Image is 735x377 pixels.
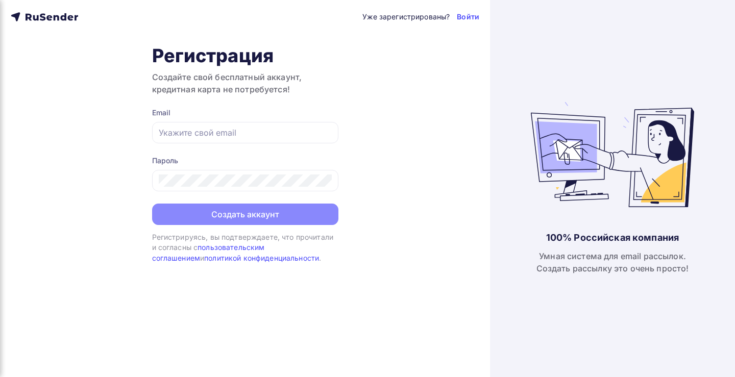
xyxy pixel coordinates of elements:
div: Уже зарегистрированы? [362,12,450,22]
div: 100% Российская компания [546,232,679,244]
div: Пароль [152,156,338,166]
div: Умная система для email рассылок. Создать рассылку это очень просто! [536,250,689,274]
div: Регистрируясь, вы подтверждаете, что прочитали и согласны с и . [152,232,338,263]
h1: Регистрация [152,44,338,67]
div: Email [152,108,338,118]
input: Укажите свой email [159,127,332,139]
a: пользовательским соглашением [152,243,265,262]
h3: Создайте свой бесплатный аккаунт, кредитная карта не потребуется! [152,71,338,95]
a: политикой конфиденциальности [204,254,319,262]
button: Создать аккаунт [152,204,338,225]
a: Войти [457,12,479,22]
